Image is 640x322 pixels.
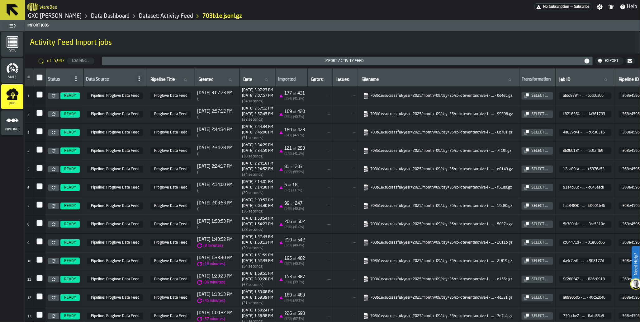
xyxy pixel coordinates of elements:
button: button-Select ... [522,129,553,136]
span: ( 41.3 %) [293,152,304,156]
span: 703b1e/successful/year=2025/month=09/day=25/cc-ioteventarchive-ingestion-4-2025-09-25-11-28-29-8a... [362,238,515,247]
div: Select ... [529,277,551,282]
input: InputCheckbox-label-react-aria7756153331-:rja: [36,220,43,226]
span: — [310,130,330,135]
span: of [293,129,296,132]
span: ( 254 ) [284,97,292,100]
div: ButtonLoadMore-Loading...-Prev-First-Last [32,56,99,66]
button: button-Import Activity Feed [102,57,593,65]
span: 703b1e/successful/year=2025/month=09/day=25/cc-ioteventarchive-ingestion-4-2025-09-25-11-38-32-59... [362,220,515,229]
label: InputCheckbox-label-react-aria7756153331-:rjd: [36,275,43,281]
span: READY [64,314,76,318]
span: READY [64,277,76,282]
span: — [571,5,573,9]
span: fa534880-ad6e-44b0-b16b-01e9b0601b46 [559,203,611,209]
span: label [244,77,253,82]
span: READY [64,185,76,190]
button: button-Export [595,57,624,65]
div: Status [48,77,70,83]
a: READY [59,111,81,118]
span: Proglove Data Feed [150,166,191,173]
span: Proglove Data Feed [150,294,191,301]
span: ( 41.1 %) [293,97,304,100]
span: ( 40.1 %) [293,207,304,211]
a: READY [59,313,81,320]
a: READY [59,129,81,136]
span: [DATE] 1:53:53 PM [197,219,233,224]
div: Loading... [69,59,92,63]
div: Completed at 1758803092439 [242,167,273,171]
span: of [293,147,296,151]
button: button-Select ... [522,294,553,301]
span: 368e4595-beab-4c9e-ae1f-d2a1d5730a59 [87,111,143,118]
a: link-to-https://s3.eu-west-1.amazonaws.com/import.app.warebee.com/f8216364-9ffb-41fb-8685-b5a5fa3... [363,111,513,117]
div: Started at 1758801833571 [242,198,273,203]
a: logo-header [27,1,38,12]
input: InputCheckbox-label-react-aria7756153331-:riq: [36,74,43,81]
span: 703b1e/successful/year=2025/month=09/day=25/cc-ioteventarchive-ingestion-4-2025-09-25-12-19-04-8c... [362,147,515,155]
span: 703b1e/successful/year=2025/month=09/day=25/cc-ioteventarchive-ingestion-4-2025-09-25-10-57-54-83... [362,293,515,302]
span: 368e4595-beab-4c9e-ae1f-d2a1d5730a59 [87,313,143,320]
div: 177 431 [284,91,305,96]
span: 91a4b03b-da12-42fe-8d60-93e5d045aacb [559,184,611,191]
div: Completed at 1758805677796 [242,94,273,98]
span: label [337,77,349,82]
span: Subscribe [574,5,590,9]
div: Select ... [529,94,551,98]
a: link-to-https://s3.eu-west-1.amazonaws.com/import.app.warebee.com/fa534880-ad6e-44b0-b16b-01e9b06... [363,203,513,209]
span: 368e4595-beab-4c9e-ae1f-d2a1d5730a59 [87,92,143,99]
span: of [291,166,294,169]
div: Select ... [529,149,551,153]
span: READY [64,167,76,171]
span: 703b1e/successful/year=2025/month=09/day=25/cc-ioteventarchive-ingestion-4-2025-09-25-12-51-58-b8... [362,91,515,100]
span: Proglove Data Feed [150,258,191,264]
div: Time between creation and start (import delay / Re-Import) [197,189,233,193]
div: Import duration (start to completion) [242,118,273,122]
span: 368e4595-beab-4c9e-ae1f-d2a1d5730a59 [87,166,143,173]
div: Import Jobs [26,23,639,28]
span: 759bcbe7-55f0-4631-9428-1eee6afd83a8 [559,313,611,320]
a: link-to-https://s3.eu-west-1.amazonaws.com/import.app.warebee.com/da4c7ec6-e5b9-4d91-8bf3-0895c96... [363,258,513,264]
span: Help [627,3,638,11]
div: 99 247 [284,201,302,206]
a: READY [59,221,81,228]
button: button-Select ... [522,147,553,155]
span: — [335,167,355,171]
span: label [560,77,571,82]
span: ( 148 ) [284,207,292,211]
span: 1 [27,95,29,98]
span: f8216364-9ffb-41fb-8685-b5a5fa361793 [559,111,611,118]
button: button-Select ... [522,202,553,210]
span: READY [64,240,76,245]
span: 368e4595-beab-4c9e-ae1f-d2a1d5730a59 [87,258,143,264]
span: — [310,203,330,208]
span: 5,947 [54,58,64,63]
span: [DATE] 2:03:53 PM [197,201,233,206]
a: link-to-https://s3.eu-west-1.amazonaws.com/import.app.warebee.com/abbc8384-fd14-41d3-a6f2-1a5ab5c... [363,93,513,99]
span: 703b1e/successful/year=2025/month=09/day=25/cc-ioteventarchive-ingestion-4-2025-09-25-12-08-59-75... [362,165,515,174]
div: Started at 1758802441033 [242,180,273,184]
header: Import Jobs [25,20,640,31]
input: InputCheckbox-label-react-aria7756153331-:rjf: [36,312,43,318]
nav: Breadcrumb [27,12,333,20]
div: 180 423 [284,128,305,133]
span: Stats [1,76,23,79]
span: 368e4595-beab-4c9e-ae1f-d2a1d5730a59 [87,147,143,154]
input: InputCheckbox-label-react-aria7756153331-:rj9: [36,202,43,208]
span: 3 [27,131,29,135]
span: 9f268f47-f1ea-43d7-ba66-3064826c8918 [559,276,611,283]
div: Started at 1758801234435 [242,217,273,221]
span: 368e4595-beab-4c9e-ae1f-d2a1d5730a59 [87,239,143,246]
div: Time between creation and start (import delay / Re-Import) [197,152,233,156]
span: READY [64,259,76,263]
div: Imported [278,77,305,83]
div: Time between creation and start (import delay / Re-Import) [197,170,233,175]
div: Started at 1758803669500 [242,143,273,147]
div: Transformation [522,77,553,83]
input: InputCheckbox-label-react-aria7756153331-:rj5: [36,128,43,134]
a: link-to-https://s3.eu-west-1.amazonaws.com/import.app.warebee.com/91a4b03b-da12-42fe-8d60-93e5d04... [363,184,513,191]
span: — [335,185,355,190]
div: Time between creation and start (import delay / Re-Import) [197,207,233,211]
span: — [310,167,330,172]
div: Import duration (start to completion) [242,99,273,104]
